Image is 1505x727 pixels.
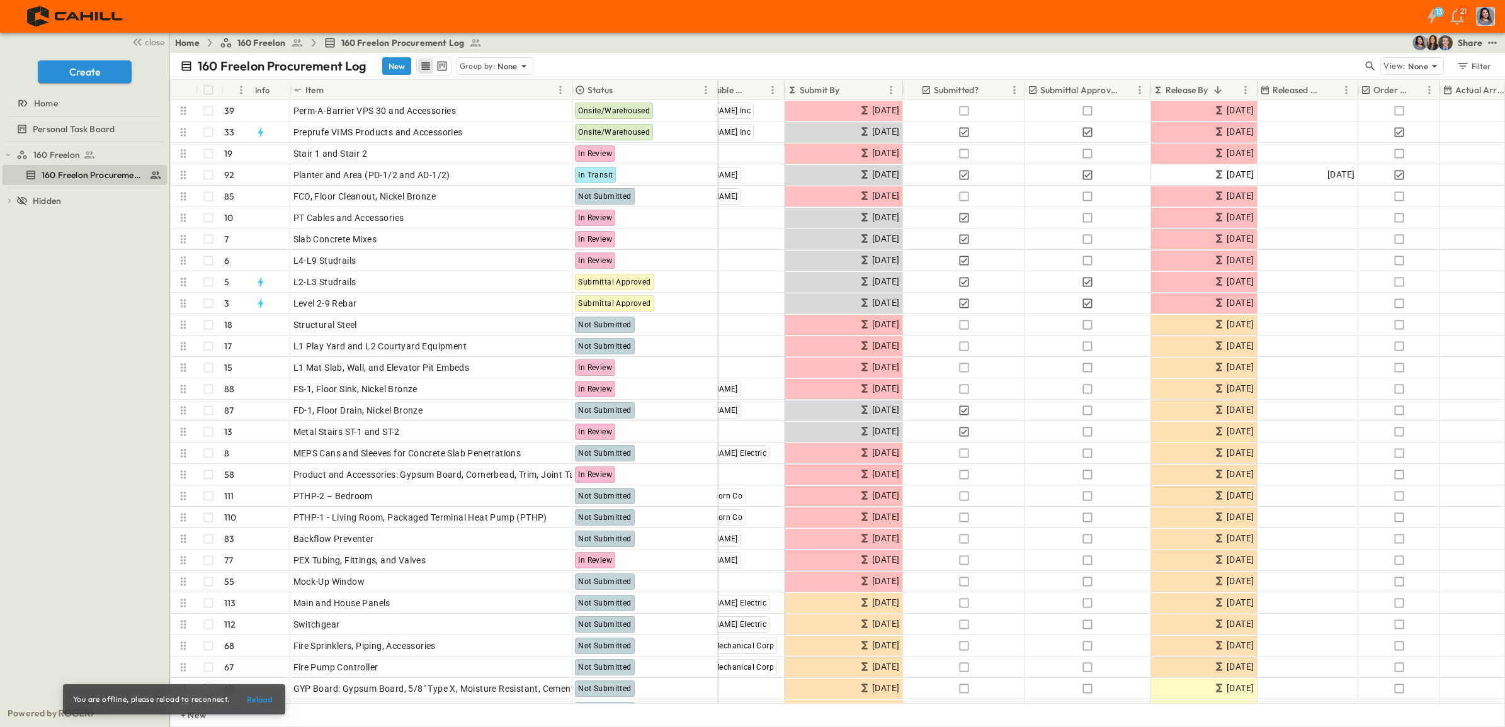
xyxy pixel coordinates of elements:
span: In Review [578,385,612,393]
span: In Review [578,256,612,265]
span: [DATE] [1227,317,1254,332]
p: 33 [224,126,234,138]
span: [DATE] [1227,274,1254,289]
div: Personal Task Boardtest [3,119,167,139]
span: Not Submitted [578,663,631,672]
button: kanban view [434,59,450,74]
div: Filter [1456,59,1492,73]
span: [DATE] [872,510,899,524]
span: [DATE] [1227,553,1254,567]
span: [DATE] [872,488,899,503]
nav: breadcrumbs [175,37,489,49]
span: [DATE] [872,339,899,353]
p: 112 [224,618,236,631]
span: In Review [578,213,612,222]
span: Fire Pump Controller [293,661,378,673]
button: test [1485,35,1500,50]
span: [DATE] [1227,232,1254,246]
span: [DATE] [872,467,899,482]
span: 160 Freelon Procurement Log [341,37,465,49]
span: [DATE] [872,317,899,332]
p: Status [588,84,613,96]
span: [DATE] [1227,531,1254,546]
span: Submittal Approved [578,278,650,286]
span: [DATE] [872,681,899,696]
p: 77 [224,554,233,566]
span: Home [34,97,58,110]
span: [DATE] [872,424,899,439]
span: Not Submitted [578,192,631,201]
span: In Review [578,427,612,436]
span: Planter and Area (PD-1/2 and AD-1/2) [293,169,450,181]
button: Sort [1412,83,1426,97]
span: In Review [578,556,612,565]
button: close [127,33,167,50]
span: [DATE] [872,253,899,268]
div: Info [255,72,270,108]
a: 160 Freelon Procurement Log [324,37,482,49]
span: [DATE] [1227,467,1254,482]
span: Not Submitted [578,449,631,458]
div: You are offline, please reload to reconnect. [73,688,230,711]
span: Onsite/Warehoused [578,128,650,137]
span: In Review [578,363,612,372]
span: [DATE] [872,531,899,546]
img: Profile Picture [1476,7,1495,26]
img: Kim Bowen (kbowen@cahill-sf.com) [1425,35,1440,50]
p: 88 [224,383,234,395]
button: Menu [234,82,249,98]
span: 160 Freelon [33,149,80,161]
p: 111 [224,490,234,502]
span: [DATE] [1227,660,1254,674]
span: Fire Sprinklers, Piping, Accessories [293,640,436,652]
span: Not Submitted [578,599,631,607]
span: Slab Concrete Mixes [293,233,377,245]
p: Released Date [1273,84,1322,96]
span: FCO, Floor Cleanout, Nickel Bronze [293,190,436,203]
p: Release By [1166,84,1208,96]
span: Preprufe VIMS Products and Accessories [293,126,463,138]
span: Structural Steel [293,318,357,331]
span: PTHP-1 - Living Room, Packaged Terminal Heat Pump (PTHP) [293,511,547,524]
span: [DATE] [872,189,899,203]
button: Menu [1422,82,1437,98]
span: [DATE] [872,660,899,674]
a: Home [3,94,164,112]
p: 18 [224,318,232,331]
span: 160 Freelon [237,37,286,49]
p: 8 [224,447,229,459]
p: Group by: [460,60,496,72]
span: [DATE] [1227,681,1254,696]
span: In Review [578,149,612,158]
p: None [497,60,518,72]
p: 21 [1460,6,1467,16]
p: Responsible Contractor [686,84,749,96]
p: 92 [224,169,234,181]
span: In Review [578,470,612,479]
button: Menu [765,82,780,98]
span: [DATE] [1227,446,1254,460]
span: N. V. Heathorn Co [677,513,742,522]
button: Sort [1211,83,1225,97]
p: 17 [224,340,232,352]
span: [DATE] [1227,574,1254,589]
span: [DATE] [1227,595,1254,610]
span: [DATE] [1227,210,1254,225]
button: Sort [326,83,340,97]
span: Not Submitted [578,620,631,629]
span: [DATE] [872,617,899,631]
span: [DATE] [1227,702,1254,717]
span: Not Submitted [578,492,631,500]
span: [DATE] [872,103,899,118]
button: Reload [240,689,280,709]
span: Not Submitted [578,577,631,586]
span: [PERSON_NAME] Electric [677,620,766,629]
button: Menu [1132,82,1147,98]
span: [DATE] [1227,103,1254,118]
img: 4f72bfc4efa7236828875bac24094a5ddb05241e32d018417354e964050affa1.png [15,3,137,30]
span: MEPS Cans and Sleeves for Concrete Slab Penetrations [293,447,521,459]
div: 160 Freelon Procurement Logtest [3,165,167,185]
span: 160 Freelon Procurement Log [42,169,144,181]
img: Fabiola Canchola (fcanchola@cahill-sf.com) [1412,35,1428,50]
p: Item [305,84,324,96]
